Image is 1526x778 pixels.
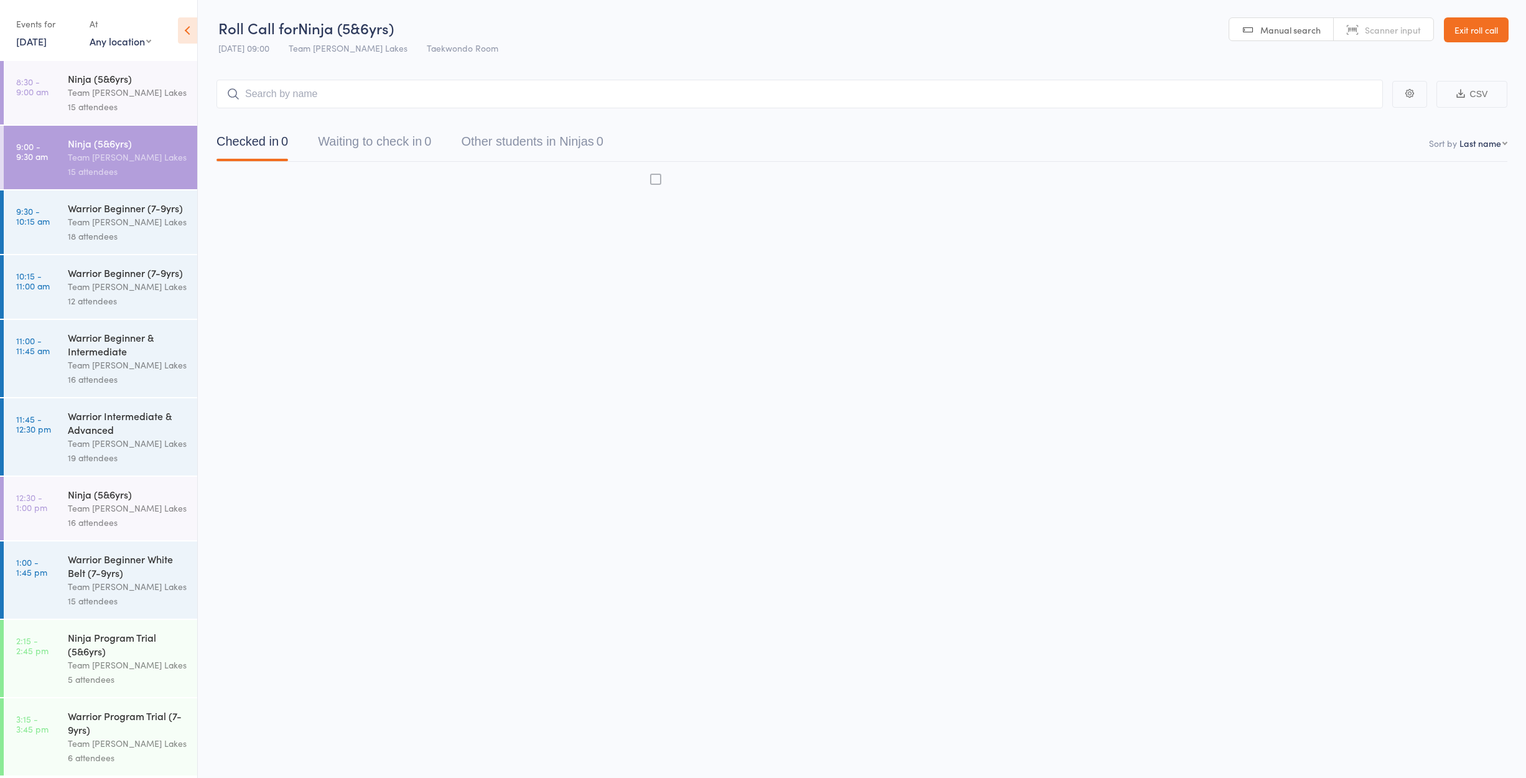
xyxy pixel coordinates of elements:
[4,398,197,476] a: 11:45 -12:30 pmWarrior Intermediate & AdvancedTeam [PERSON_NAME] Lakes19 attendees
[68,709,187,736] div: Warrior Program Trial (7-9yrs)
[68,279,187,294] div: Team [PERSON_NAME] Lakes
[4,698,197,776] a: 3:15 -3:45 pmWarrior Program Trial (7-9yrs)Team [PERSON_NAME] Lakes6 attendees
[281,134,288,148] div: 0
[68,672,187,687] div: 5 attendees
[16,271,50,291] time: 10:15 - 11:00 am
[1260,24,1321,36] span: Manual search
[218,17,298,38] span: Roll Call for
[16,714,49,734] time: 3:15 - 3:45 pm
[4,541,197,619] a: 1:00 -1:45 pmWarrior Beginner White Belt (7-9yrs)Team [PERSON_NAME] Lakes15 attendees
[16,414,51,434] time: 11:45 - 12:30 pm
[68,85,187,100] div: Team [PERSON_NAME] Lakes
[461,128,603,161] button: Other students in Ninjas0
[1365,24,1421,36] span: Scanner input
[68,164,187,179] div: 15 attendees
[90,34,151,48] div: Any location
[427,42,498,54] span: Taekwondo Room
[68,150,187,164] div: Team [PERSON_NAME] Lakes
[68,436,187,451] div: Team [PERSON_NAME] Lakes
[68,372,187,387] div: 16 attendees
[68,552,187,579] div: Warrior Beginner White Belt (7-9yrs)
[216,80,1383,108] input: Search by name
[68,215,187,229] div: Team [PERSON_NAME] Lakes
[68,487,187,501] div: Ninja (5&6yrs)
[218,42,269,54] span: [DATE] 09:00
[16,206,50,226] time: 9:30 - 10:15 am
[1444,17,1509,42] a: Exit roll call
[4,320,197,397] a: 11:00 -11:45 amWarrior Beginner & IntermediateTeam [PERSON_NAME] Lakes16 attendees
[90,14,151,34] div: At
[4,190,197,254] a: 9:30 -10:15 amWarrior Beginner (7-9yrs)Team [PERSON_NAME] Lakes18 attendees
[68,330,187,358] div: Warrior Beginner & Intermediate
[68,201,187,215] div: Warrior Beginner (7-9yrs)
[68,294,187,308] div: 12 attendees
[68,100,187,114] div: 15 attendees
[68,451,187,465] div: 19 attendees
[1459,137,1501,149] div: Last name
[424,134,431,148] div: 0
[216,128,288,161] button: Checked in0
[4,126,197,189] a: 9:00 -9:30 amNinja (5&6yrs)Team [PERSON_NAME] Lakes15 attendees
[68,409,187,436] div: Warrior Intermediate & Advanced
[68,72,187,85] div: Ninja (5&6yrs)
[68,594,187,608] div: 15 attendees
[1429,137,1457,149] label: Sort by
[4,255,197,319] a: 10:15 -11:00 amWarrior Beginner (7-9yrs)Team [PERSON_NAME] Lakes12 attendees
[16,335,50,355] time: 11:00 - 11:45 am
[68,358,187,372] div: Team [PERSON_NAME] Lakes
[16,34,47,48] a: [DATE]
[4,61,197,124] a: 8:30 -9:00 amNinja (5&6yrs)Team [PERSON_NAME] Lakes15 attendees
[16,141,48,161] time: 9:00 - 9:30 am
[16,635,49,655] time: 2:15 - 2:45 pm
[68,579,187,594] div: Team [PERSON_NAME] Lakes
[68,751,187,765] div: 6 attendees
[68,630,187,658] div: Ninja Program Trial (5&6yrs)
[4,620,197,697] a: 2:15 -2:45 pmNinja Program Trial (5&6yrs)Team [PERSON_NAME] Lakes5 attendees
[597,134,603,148] div: 0
[289,42,407,54] span: Team [PERSON_NAME] Lakes
[1436,81,1507,108] button: CSV
[68,736,187,751] div: Team [PERSON_NAME] Lakes
[16,77,49,96] time: 8:30 - 9:00 am
[4,477,197,540] a: 12:30 -1:00 pmNinja (5&6yrs)Team [PERSON_NAME] Lakes16 attendees
[68,515,187,530] div: 16 attendees
[16,557,47,577] time: 1:00 - 1:45 pm
[298,17,394,38] span: Ninja (5&6yrs)
[16,14,77,34] div: Events for
[68,229,187,243] div: 18 attendees
[68,501,187,515] div: Team [PERSON_NAME] Lakes
[68,266,187,279] div: Warrior Beginner (7-9yrs)
[68,136,187,150] div: Ninja (5&6yrs)
[318,128,431,161] button: Waiting to check in0
[68,658,187,672] div: Team [PERSON_NAME] Lakes
[16,492,47,512] time: 12:30 - 1:00 pm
